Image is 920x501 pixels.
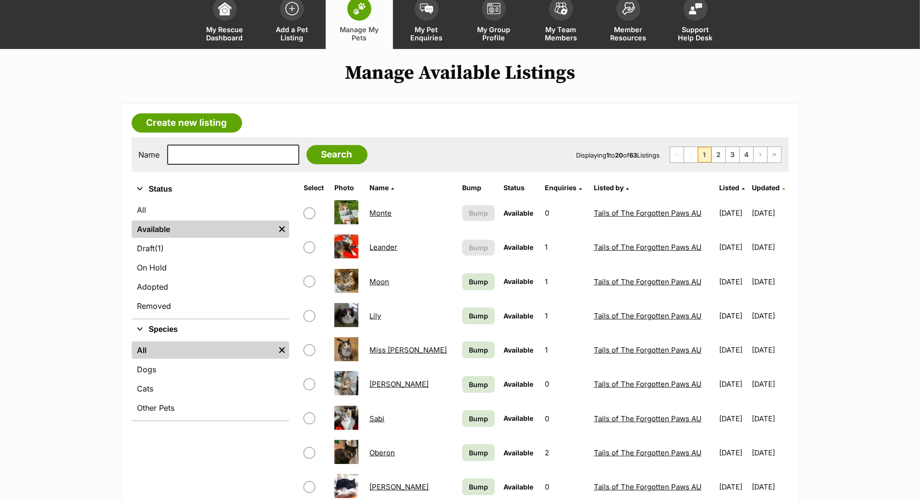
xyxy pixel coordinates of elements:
[503,277,533,285] span: Available
[500,180,540,196] th: Status
[469,208,488,218] span: Bump
[462,205,495,221] button: Bump
[132,199,289,318] div: Status
[132,361,289,378] a: Dogs
[462,342,495,358] a: Bump
[594,243,701,252] a: Tails of The Forgotten Paws AU
[615,151,624,159] strong: 20
[155,243,164,254] span: (1)
[719,183,745,192] a: Listed
[503,414,533,422] span: Available
[594,414,701,423] a: Tails of The Forgotten Paws AU
[132,342,275,359] a: All
[752,436,787,469] td: [DATE]
[132,340,289,420] div: Species
[462,410,495,427] a: Bump
[594,345,701,354] a: Tails of The Forgotten Paws AU
[353,2,366,15] img: manage-my-pets-icon-02211641906a0b7f246fdf0571729dbe1e7629f14944591b6c1af311fb30b64b.svg
[503,312,533,320] span: Available
[503,346,533,354] span: Available
[768,147,781,162] a: Last page
[541,367,589,401] td: 0
[369,183,389,192] span: Name
[285,2,299,15] img: add-pet-listing-icon-0afa8454b4691262ce3f59096e99ab1cd57d4a30225e0717b998d2c9b9846f56.svg
[462,478,495,495] a: Bump
[270,25,314,42] span: Add a Pet Listing
[132,278,289,295] a: Adopted
[139,150,160,159] label: Name
[369,482,429,491] a: [PERSON_NAME]
[698,147,711,162] span: Page 1
[462,240,495,256] button: Bump
[670,147,684,162] span: First page
[218,2,232,15] img: dashboard-icon-eb2f2d2d3e046f16d808141f083e7271f6b2e854fb5c12c21221c1fb7104beca.svg
[594,379,701,389] a: Tails of The Forgotten Paws AU
[740,147,753,162] a: Page 4
[469,379,488,390] span: Bump
[462,376,495,393] a: Bump
[469,414,488,424] span: Bump
[469,448,488,458] span: Bump
[132,380,289,397] a: Cats
[132,323,289,336] button: Species
[715,196,751,230] td: [DATE]
[503,243,533,251] span: Available
[594,482,701,491] a: Tails of The Forgotten Paws AU
[715,402,751,435] td: [DATE]
[752,265,787,298] td: [DATE]
[541,436,589,469] td: 2
[622,2,635,15] img: member-resources-icon-8e73f808a243e03378d46382f2149f9095a855e16c252ad45f914b54edf8863c.svg
[541,196,589,230] td: 0
[132,220,275,238] a: Available
[369,243,397,252] a: Leander
[715,367,751,401] td: [DATE]
[674,25,717,42] span: Support Help Desk
[469,482,488,492] span: Bump
[607,25,650,42] span: Member Resources
[754,147,767,162] a: Next page
[670,147,782,163] nav: Pagination
[715,265,751,298] td: [DATE]
[545,183,577,192] span: translation missing: en.admin.listings.index.attributes.enquiries
[752,333,787,367] td: [DATE]
[594,448,701,457] a: Tails of The Forgotten Paws AU
[503,449,533,457] span: Available
[752,367,787,401] td: [DATE]
[458,180,499,196] th: Bump
[752,183,780,192] span: Updated
[594,311,701,320] a: Tails of The Forgotten Paws AU
[541,402,589,435] td: 0
[752,183,785,192] a: Updated
[594,277,701,286] a: Tails of The Forgotten Paws AU
[369,345,447,354] a: Miss [PERSON_NAME]
[369,208,392,218] a: Monte
[752,299,787,332] td: [DATE]
[594,183,624,192] span: Listed by
[300,180,330,196] th: Select
[630,151,638,159] strong: 63
[752,196,787,230] td: [DATE]
[469,243,488,253] span: Bump
[369,414,384,423] a: Sabi
[132,183,289,196] button: Status
[369,379,429,389] a: [PERSON_NAME]
[719,183,739,192] span: Listed
[369,183,394,192] a: Name
[540,25,583,42] span: My Team Members
[469,311,488,321] span: Bump
[541,265,589,298] td: 1
[715,299,751,332] td: [DATE]
[369,277,389,286] a: Moon
[132,113,242,133] a: Create new listing
[462,307,495,324] a: Bump
[462,444,495,461] a: Bump
[594,208,701,218] a: Tails of The Forgotten Paws AU
[132,240,289,257] a: Draft
[726,147,739,162] a: Page 3
[689,3,702,14] img: help-desk-icon-fdf02630f3aa405de69fd3d07c3f3aa587a6932b1a1747fa1d2bba05be0121f9.svg
[462,273,495,290] a: Bump
[405,25,448,42] span: My Pet Enquiries
[715,231,751,264] td: [DATE]
[752,231,787,264] td: [DATE]
[503,483,533,491] span: Available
